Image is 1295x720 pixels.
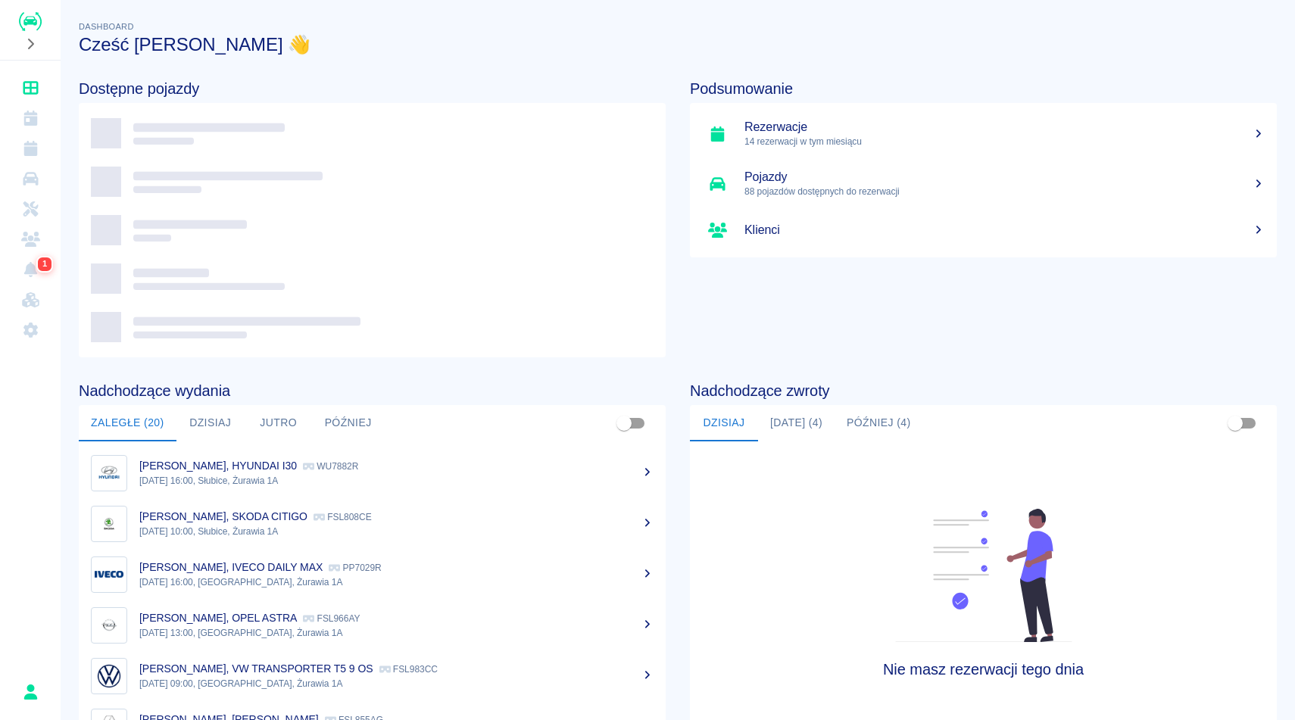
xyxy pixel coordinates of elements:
a: Image[PERSON_NAME], OPEL ASTRA FSL966AY[DATE] 13:00, [GEOGRAPHIC_DATA], Żurawia 1A [79,600,666,650]
h3: Cześć [PERSON_NAME] 👋 [79,34,1277,55]
a: Klienci [6,224,55,254]
img: Image [95,662,123,690]
h5: Pojazdy [744,170,1265,185]
p: 14 rezerwacji w tym miesiącu [744,135,1265,148]
img: Renthelp [19,12,42,31]
p: [PERSON_NAME], IVECO DAILY MAX [139,561,323,573]
h4: Dostępne pojazdy [79,79,666,98]
p: [DATE] 16:00, Słubice, Żurawia 1A [139,474,654,488]
p: FSL966AY [303,613,360,624]
span: Dashboard [79,22,134,31]
p: [DATE] 09:00, [GEOGRAPHIC_DATA], Żurawia 1A [139,677,654,690]
p: FSL808CE [314,512,372,522]
button: Później [313,405,384,441]
button: Zaległe (20) [79,405,176,441]
a: Pojazdy88 pojazdów dostępnych do rezerwacji [690,159,1277,209]
p: [PERSON_NAME], HYUNDAI I30 [139,460,297,472]
button: Jutro [245,405,313,441]
button: [DATE] (4) [758,405,835,441]
a: Ustawienia [6,315,55,345]
p: [DATE] 13:00, [GEOGRAPHIC_DATA], Żurawia 1A [139,626,654,640]
span: Pokaż przypisane tylko do mnie [1221,409,1250,438]
button: Rozwiń nawigację [19,34,42,54]
p: [DATE] 10:00, Słubice, Żurawia 1A [139,525,654,538]
a: Rezerwacje14 rezerwacji w tym miesiącu [690,109,1277,159]
h5: Rezerwacje [744,120,1265,135]
a: Image[PERSON_NAME], HYUNDAI I30 WU7882R[DATE] 16:00, Słubice, Żurawia 1A [79,447,666,498]
a: Image[PERSON_NAME], VW TRANSPORTER T5 9 OS FSL983CC[DATE] 09:00, [GEOGRAPHIC_DATA], Żurawia 1A [79,650,666,701]
p: [PERSON_NAME], VW TRANSPORTER T5 9 OS [139,662,373,675]
a: Kalendarz [6,103,55,133]
h4: Nie masz rezerwacji tego dnia [763,660,1203,678]
p: [PERSON_NAME], SKODA CITIGO [139,510,307,522]
h4: Nadchodzące wydania [79,382,666,400]
button: Rafał Płaza [14,676,46,708]
span: 1 [39,257,50,272]
button: Dzisiaj [690,405,758,441]
a: Dashboard [6,73,55,103]
button: Później (4) [835,405,923,441]
h4: Podsumowanie [690,79,1277,98]
p: [DATE] 16:00, [GEOGRAPHIC_DATA], Żurawia 1A [139,575,654,589]
a: Rezerwacje [6,133,55,164]
p: WU7882R [303,461,358,472]
p: [PERSON_NAME], OPEL ASTRA [139,612,297,624]
a: Klienci [690,209,1277,251]
a: Flota [6,164,55,194]
a: Powiadomienia [6,254,55,285]
a: Widget WWW [6,285,55,315]
p: FSL983CC [379,664,438,675]
p: PP7029R [329,563,381,573]
span: Pokaż przypisane tylko do mnie [610,409,638,438]
img: Image [95,459,123,488]
h5: Klienci [744,223,1265,238]
h4: Nadchodzące zwroty [690,382,1277,400]
img: Fleet [886,509,1081,642]
a: Image[PERSON_NAME], IVECO DAILY MAX PP7029R[DATE] 16:00, [GEOGRAPHIC_DATA], Żurawia 1A [79,549,666,600]
img: Image [95,560,123,589]
a: Image[PERSON_NAME], SKODA CITIGO FSL808CE[DATE] 10:00, Słubice, Żurawia 1A [79,498,666,549]
img: Image [95,510,123,538]
button: Dzisiaj [176,405,245,441]
a: Serwisy [6,194,55,224]
img: Image [95,611,123,640]
p: 88 pojazdów dostępnych do rezerwacji [744,185,1265,198]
